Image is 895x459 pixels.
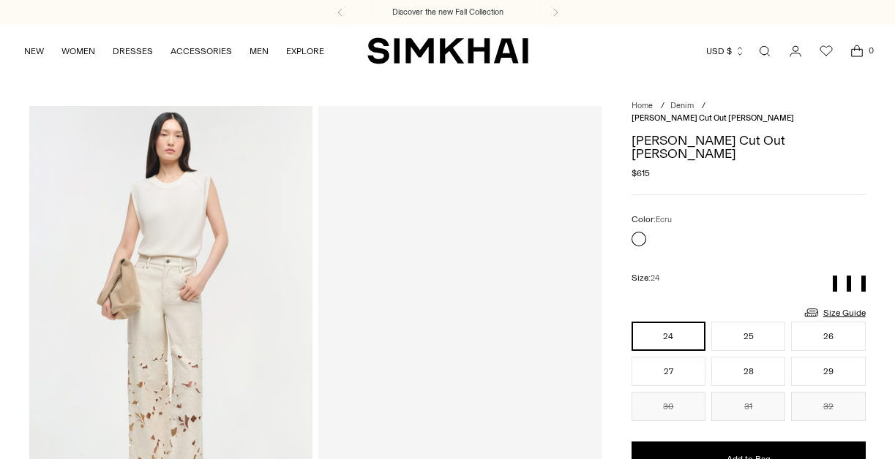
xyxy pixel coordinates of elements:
[392,7,503,18] a: Discover the new Fall Collection
[632,392,705,421] button: 30
[113,35,153,67] a: DRESSES
[651,273,659,283] span: 24
[791,357,865,386] button: 29
[750,37,779,66] a: Open search modal
[791,392,865,421] button: 32
[656,215,672,224] span: Ecru
[24,35,44,67] a: NEW
[791,322,865,351] button: 26
[706,35,745,67] button: USD $
[864,44,877,57] span: 0
[781,37,810,66] a: Go to the account page
[632,322,705,351] button: 24
[632,134,866,160] h1: [PERSON_NAME] Cut Out [PERSON_NAME]
[702,100,705,113] div: /
[632,271,659,285] label: Size:
[803,303,866,322] a: Size Guide
[711,357,785,386] button: 28
[367,37,528,65] a: SIMKHAI
[670,101,694,110] a: Denim
[250,35,269,67] a: MEN
[286,35,324,67] a: EXPLORE
[171,35,232,67] a: ACCESSORIES
[632,100,866,124] nav: breadcrumbs
[661,100,664,113] div: /
[632,113,794,123] span: [PERSON_NAME] Cut Out [PERSON_NAME]
[711,392,785,421] button: 31
[812,37,841,66] a: Wishlist
[632,101,653,110] a: Home
[842,37,872,66] a: Open cart modal
[632,167,650,180] span: $615
[632,213,672,227] label: Color:
[711,322,785,351] button: 25
[632,357,705,386] button: 27
[61,35,95,67] a: WOMEN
